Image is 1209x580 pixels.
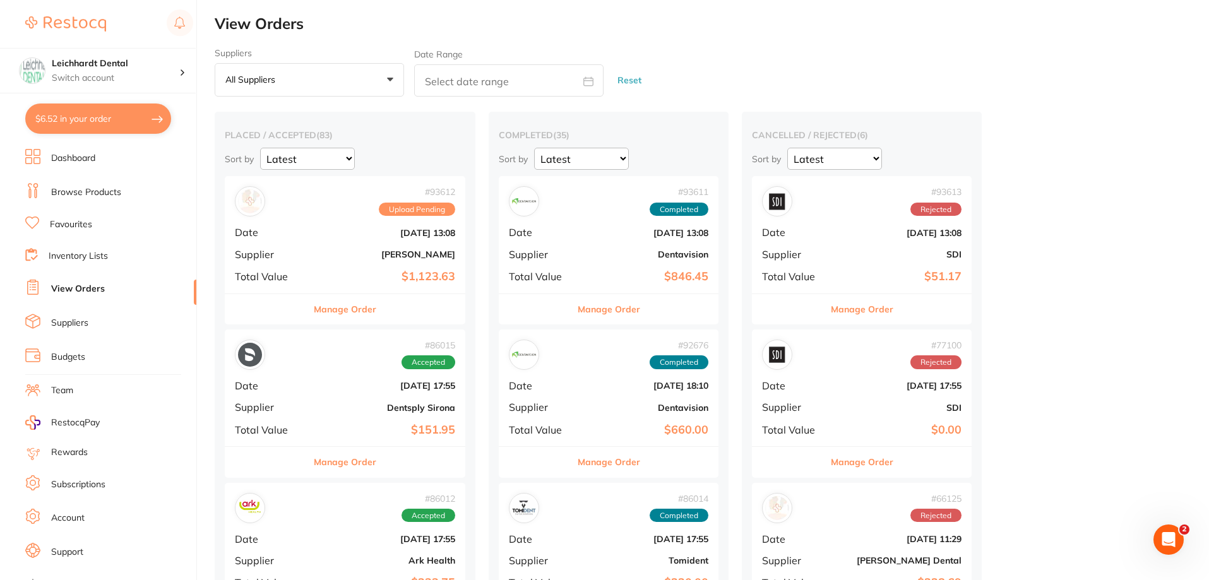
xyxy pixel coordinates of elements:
span: Supplier [235,555,305,566]
b: Dentavision [582,249,708,259]
span: # 92676 [650,340,708,350]
img: SDI [765,189,789,213]
img: Dentsply Sirona [238,343,262,367]
span: Supplier [762,249,825,260]
span: Date [762,227,825,238]
span: Completed [650,355,708,369]
span: Date [235,380,305,391]
button: $6.52 in your order [25,104,171,134]
b: [PERSON_NAME] [315,249,455,259]
a: Restocq Logo [25,9,106,38]
img: SDI [765,343,789,367]
span: # 93612 [379,187,455,197]
span: Date [509,227,572,238]
button: Manage Order [314,447,376,477]
span: Accepted [402,355,455,369]
img: RestocqPay [25,415,40,430]
b: [DATE] 17:55 [315,534,455,544]
a: View Orders [51,283,105,295]
span: Supplier [235,249,305,260]
span: Completed [650,203,708,216]
b: [DATE] 13:08 [582,228,708,238]
p: Switch account [52,72,179,85]
b: [DATE] 17:55 [835,381,962,391]
span: Supplier [509,555,572,566]
span: Date [509,533,572,545]
b: $151.95 [315,423,455,437]
b: $846.45 [582,270,708,283]
span: Total Value [235,424,305,435]
a: Dashboard [51,152,95,165]
a: Favourites [50,218,92,231]
span: RestocqPay [51,417,100,429]
h2: completed ( 35 ) [499,129,718,141]
span: Rejected [910,509,962,523]
span: # 93611 [650,187,708,197]
a: Rewards [51,446,88,459]
span: # 66125 [910,494,962,504]
b: [DATE] 17:55 [582,534,708,544]
button: Manage Order [314,294,376,324]
span: Total Value [762,424,825,435]
span: # 86014 [650,494,708,504]
span: # 86012 [402,494,455,504]
img: Restocq Logo [25,16,106,32]
span: Accepted [402,509,455,523]
span: Total Value [235,271,305,282]
b: Dentsply Sirona [315,403,455,413]
img: Ark Health [238,496,262,520]
b: Ark Health [315,555,455,565]
label: Suppliers [215,48,404,58]
span: Supplier [235,401,305,413]
p: Sort by [225,153,254,165]
span: Rejected [910,355,962,369]
button: All suppliers [215,63,404,97]
span: Rejected [910,203,962,216]
p: All suppliers [225,74,280,85]
span: Completed [650,509,708,523]
span: Date [235,533,305,545]
span: # 93613 [910,187,962,197]
span: # 86015 [402,340,455,350]
img: Tomident [512,496,536,520]
a: Suppliers [51,317,88,329]
a: Subscriptions [51,478,105,491]
b: [DATE] 18:10 [582,381,708,391]
h2: placed / accepted ( 83 ) [225,129,465,141]
img: Dentavision [512,343,536,367]
span: Supplier [509,401,572,413]
b: $1,123.63 [315,270,455,283]
label: Date Range [414,49,463,59]
b: [DATE] 11:29 [835,534,962,544]
a: Account [51,512,85,524]
b: [DATE] 13:08 [315,228,455,238]
a: RestocqPay [25,415,100,430]
span: Total Value [509,424,572,435]
iframe: Intercom live chat [1153,524,1184,555]
img: Leichhardt Dental [20,58,45,83]
span: Supplier [762,555,825,566]
b: Dentavision [582,403,708,413]
p: Sort by [752,153,781,165]
span: Date [235,227,305,238]
b: $0.00 [835,423,962,437]
b: [DATE] 17:55 [315,381,455,391]
b: Tomident [582,555,708,565]
div: Dentsply Sirona#86015AcceptedDate[DATE] 17:55SupplierDentsply SironaTotal Value$151.95Manage Order [225,329,465,478]
a: Inventory Lists [49,250,108,263]
button: Manage Order [578,294,640,324]
button: Reset [614,64,645,97]
b: [DATE] 13:08 [835,228,962,238]
a: Budgets [51,351,85,364]
h2: cancelled / rejected ( 6 ) [752,129,972,141]
input: Select date range [414,64,604,97]
span: Upload Pending [379,203,455,216]
b: $660.00 [582,423,708,437]
span: 2 [1179,524,1189,535]
span: Total Value [509,271,572,282]
a: Browse Products [51,186,121,199]
a: Team [51,384,73,397]
b: $51.17 [835,270,962,283]
b: SDI [835,249,962,259]
button: Manage Order [831,294,893,324]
